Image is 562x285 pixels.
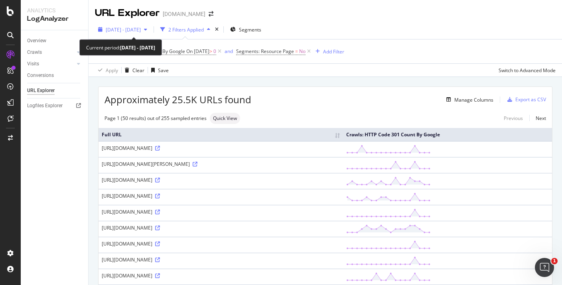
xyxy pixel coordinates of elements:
a: Crawls [27,48,75,57]
div: Conversions [27,71,54,80]
div: and [225,48,233,55]
button: Save [148,64,169,77]
a: Logfiles Explorer [27,102,83,110]
div: Manage Columns [454,96,493,103]
span: Segments: Resource Page [236,48,294,55]
div: [URL][DOMAIN_NAME] [102,177,340,183]
div: times [213,26,220,33]
button: 2 Filters Applied [157,23,213,36]
div: Save [158,67,169,74]
a: Visits [27,60,75,68]
div: [URL][DOMAIN_NAME] [102,224,340,231]
th: Full URL: activate to sort column ascending [99,128,343,141]
span: 1 [551,258,558,264]
div: [URL][DOMAIN_NAME] [102,256,340,263]
a: URL Explorer [27,86,83,95]
span: Segments [239,26,261,33]
span: 0 [213,46,216,57]
span: Quick View [213,116,237,121]
span: On [DATE] [186,48,209,55]
div: [URL][DOMAIN_NAME][PERSON_NAME] [102,161,340,167]
button: Apply [95,64,118,77]
div: URL Explorer [27,86,55,95]
span: Approximately 25.5K URLs found [105,93,251,106]
span: > [209,48,212,55]
b: [DATE] - [DATE] [120,44,155,51]
div: [URL][DOMAIN_NAME] [102,272,340,279]
div: Clear [132,67,144,74]
span: No [299,46,306,57]
button: Segments [227,23,264,36]
button: Export as CSV [504,93,546,106]
div: Apply [106,67,118,74]
a: Overview [27,37,83,45]
div: [URL][DOMAIN_NAME] [102,240,340,247]
div: Crawls [27,48,42,57]
div: Add Filter [323,48,344,55]
th: Crawls: HTTP Code 301 Count By Google [343,128,552,141]
div: Page 1 (50 results) out of 255 sampled entries [105,115,207,122]
button: Manage Columns [443,95,493,104]
div: Visits [27,60,39,68]
div: [URL][DOMAIN_NAME] [102,145,340,151]
iframe: Intercom live chat [535,258,554,277]
a: Conversions [27,71,83,80]
div: Switch to Advanced Mode [499,67,556,74]
div: URL Explorer [95,6,160,20]
div: Current period: [86,43,155,52]
div: [URL][DOMAIN_NAME] [102,208,340,215]
div: Overview [27,37,46,45]
button: Switch to Advanced Mode [495,64,556,77]
span: = [295,48,298,55]
button: and [225,47,233,55]
div: LogAnalyzer [27,14,82,24]
button: Clear [122,64,144,77]
button: Add Filter [312,47,344,56]
span: [DATE] - [DATE] [106,26,141,33]
div: 2 Filters Applied [168,26,204,33]
div: arrow-right-arrow-left [209,11,213,17]
div: [URL][DOMAIN_NAME] [102,193,340,199]
div: Logfiles Explorer [27,102,63,110]
div: neutral label [210,113,240,124]
div: [DOMAIN_NAME] [163,10,205,18]
button: [DATE] - [DATE] [95,23,150,36]
div: Export as CSV [515,96,546,103]
div: Analytics [27,6,82,14]
a: Next [529,112,546,124]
